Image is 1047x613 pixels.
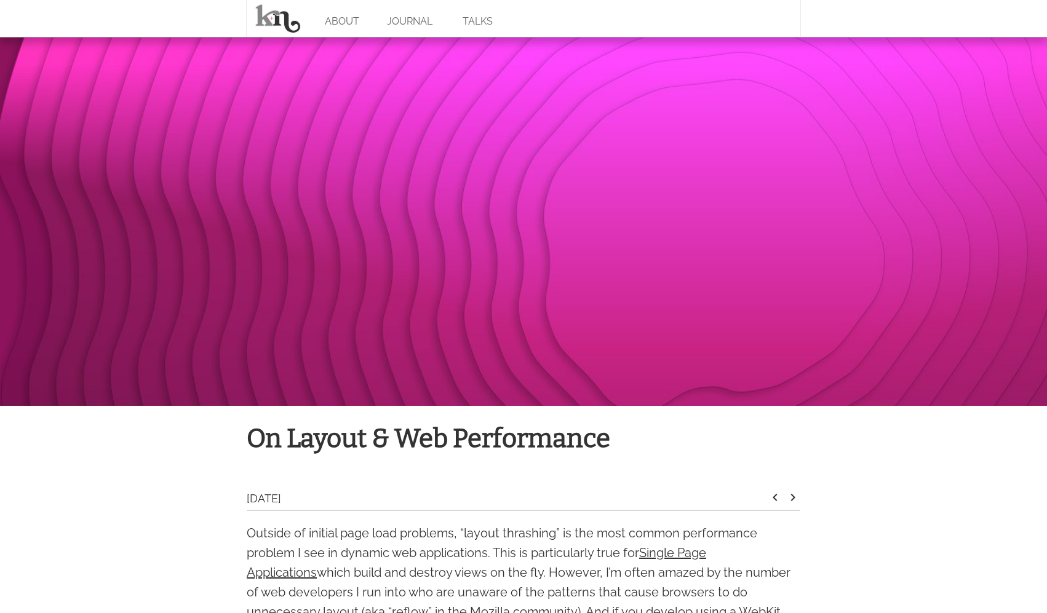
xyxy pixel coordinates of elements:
a: keyboard_arrow_left [768,494,782,507]
h1: On Layout & Web Performance [247,418,800,459]
a: keyboard_arrow_right [786,494,800,507]
div: [DATE] [247,490,768,510]
i: keyboard_arrow_right [786,490,800,505]
a: Single Page Applications [247,545,706,580]
i: keyboard_arrow_left [768,490,782,505]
